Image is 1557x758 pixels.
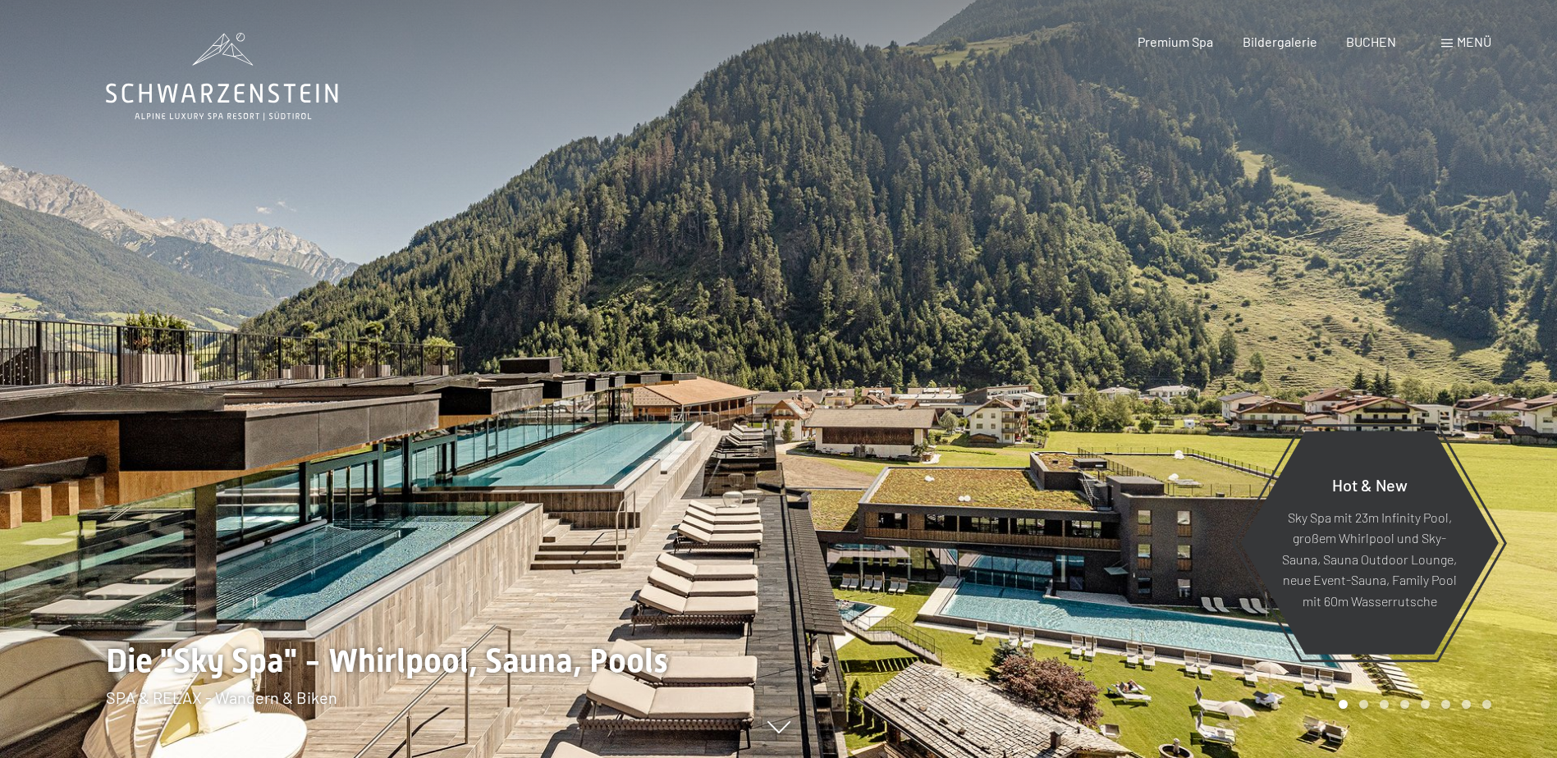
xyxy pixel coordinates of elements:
div: Carousel Pagination [1333,700,1491,709]
p: Sky Spa mit 23m Infinity Pool, großem Whirlpool und Sky-Sauna, Sauna Outdoor Lounge, neue Event-S... [1280,506,1459,611]
div: Carousel Page 2 [1359,700,1368,709]
a: BUCHEN [1346,34,1396,49]
div: Carousel Page 6 [1441,700,1450,709]
a: Bildergalerie [1243,34,1317,49]
span: Einwilligung Marketing* [621,418,757,435]
div: Carousel Page 4 [1400,700,1409,709]
a: Hot & New Sky Spa mit 23m Infinity Pool, großem Whirlpool und Sky-Sauna, Sauna Outdoor Lounge, ne... [1239,430,1500,655]
div: Carousel Page 5 [1421,700,1430,709]
div: Carousel Page 8 [1482,700,1491,709]
span: Hot & New [1332,474,1408,494]
a: Premium Spa [1138,34,1213,49]
div: Carousel Page 7 [1462,700,1471,709]
div: Carousel Page 1 (Current Slide) [1339,700,1348,709]
div: Carousel Page 3 [1380,700,1389,709]
span: Menü [1457,34,1491,49]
